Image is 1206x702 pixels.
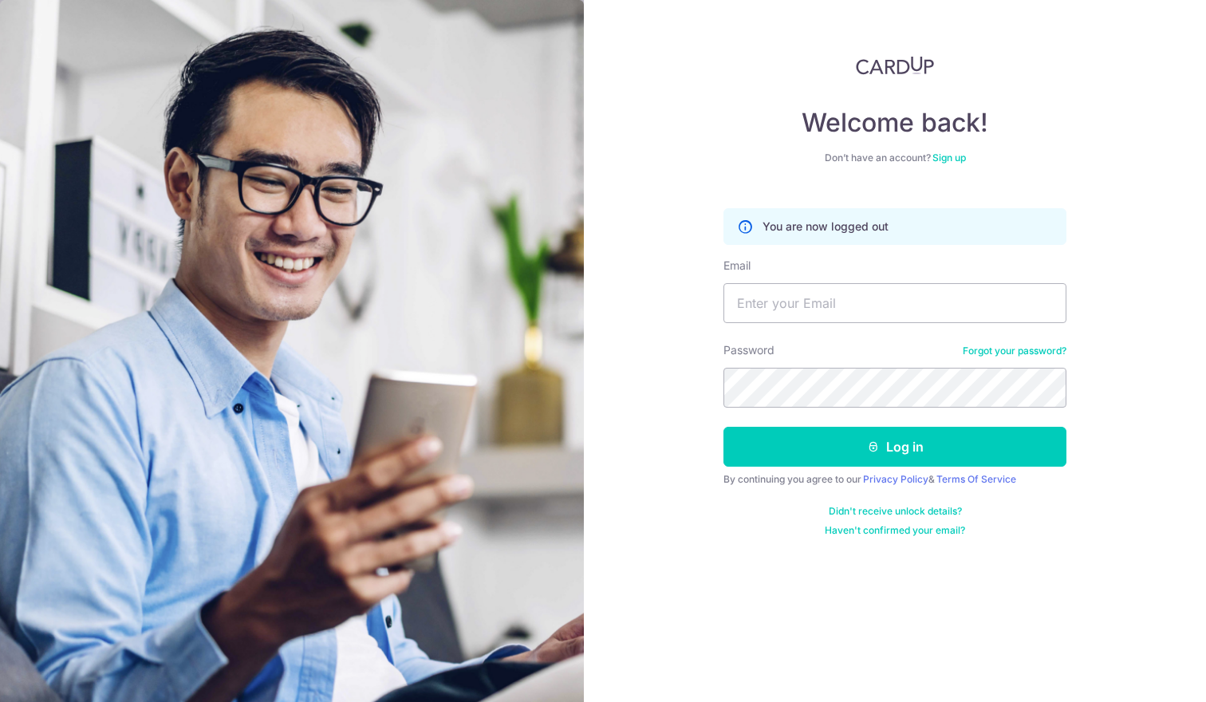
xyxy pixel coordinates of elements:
[856,56,934,75] img: CardUp Logo
[723,342,774,358] label: Password
[723,107,1066,139] h4: Welcome back!
[723,152,1066,164] div: Don’t have an account?
[863,473,928,485] a: Privacy Policy
[936,473,1016,485] a: Terms Of Service
[723,283,1066,323] input: Enter your Email
[829,505,962,518] a: Didn't receive unlock details?
[963,345,1066,357] a: Forgot your password?
[763,219,889,235] p: You are now logged out
[723,473,1066,486] div: By continuing you agree to our &
[932,152,966,164] a: Sign up
[723,427,1066,467] button: Log in
[723,258,751,274] label: Email
[825,524,965,537] a: Haven't confirmed your email?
